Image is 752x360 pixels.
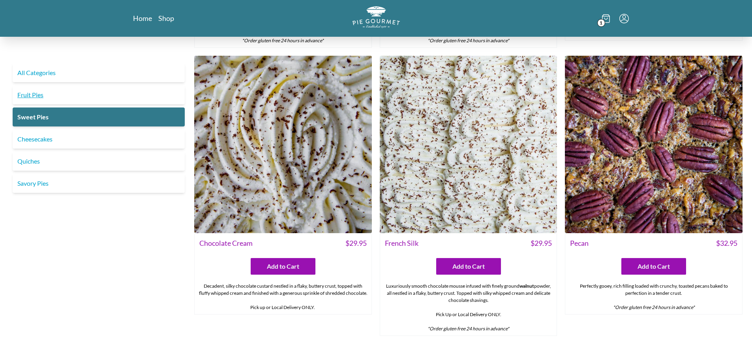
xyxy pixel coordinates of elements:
[195,279,371,314] div: Decadent, silky chocolate custard nestled in a flaky, buttery crust, topped with fluffy whipped c...
[194,56,372,234] img: Chocolate Cream
[716,238,737,249] span: $ 32.95
[133,13,152,23] a: Home
[638,262,670,271] span: Add to Cart
[613,304,695,310] em: *Order gluten free 24 hours in advance*
[621,258,686,275] button: Add to Cart
[251,258,315,275] button: Add to Cart
[428,326,509,332] em: *Order gluten free 24 hours in advance*
[158,13,174,23] a: Shop
[531,238,552,249] span: $ 29.95
[380,279,557,335] div: Luxuriously smooth chocolate mousse infused with finely ground powder, all nestled in a flaky, bu...
[565,279,742,314] div: Perfectly gooey, rich filling loaded with crunchy, toasted pecans baked to perfection in a tender...
[345,238,367,249] span: $ 29.95
[13,152,185,171] a: Quiches
[380,56,557,234] img: French Silk
[570,238,589,249] span: Pecan
[452,262,485,271] span: Add to Cart
[13,85,185,104] a: Fruit Pies
[353,6,400,28] img: logo
[597,19,605,27] span: 1
[13,130,185,149] a: Cheesecakes
[385,238,418,249] span: French Silk
[565,56,743,234] img: Pecan
[13,63,185,82] a: All Categories
[13,174,185,193] a: Savory Pies
[13,107,185,126] a: Sweet Pies
[353,6,400,30] a: Logo
[619,14,629,23] button: Menu
[267,262,299,271] span: Add to Cart
[199,238,253,249] span: Chocolate Cream
[242,38,324,43] em: *Order gluten free 24 hours in advance*
[436,258,501,275] button: Add to Cart
[519,283,534,289] strong: walnut
[428,38,509,43] em: *Order gluten free 24 hours in advance*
